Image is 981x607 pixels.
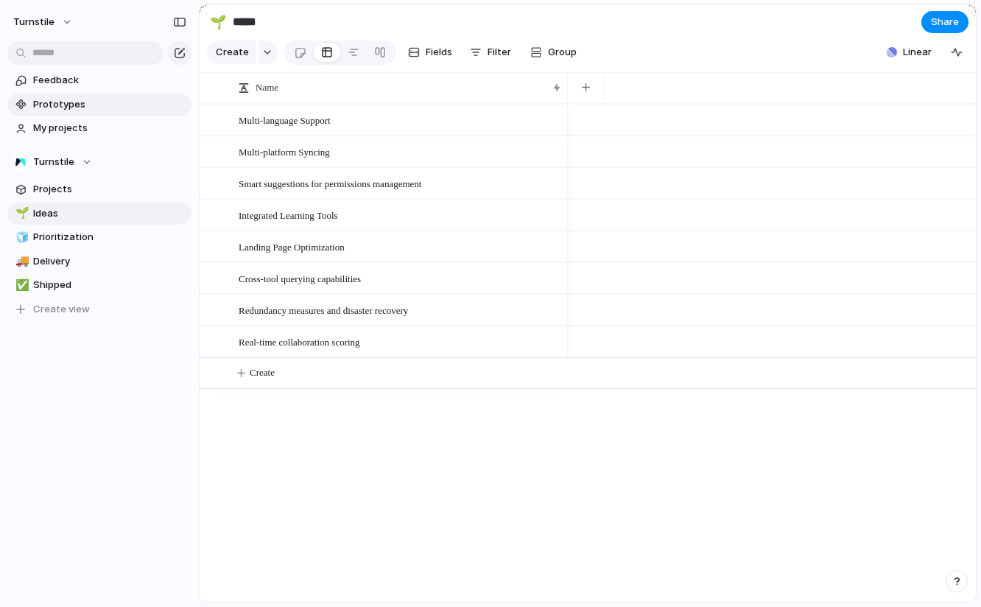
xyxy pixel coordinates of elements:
[239,270,361,287] span: Cross-tool querying capabilities
[15,229,26,246] div: 🧊
[33,121,186,136] span: My projects
[7,274,191,296] a: ✅Shipped
[13,206,28,221] button: 🌱
[7,10,80,34] button: Turnstile
[256,80,278,95] span: Name
[239,238,345,255] span: Landing Page Optimization
[206,10,230,34] button: 🌱
[33,206,186,221] span: Ideas
[13,230,28,245] button: 🧊
[33,278,186,292] span: Shipped
[239,301,408,318] span: Redundancy measures and disaster recovery
[426,45,452,60] span: Fields
[33,230,186,245] span: Prioritization
[15,277,26,294] div: ✅
[239,143,330,160] span: Multi-platform Syncing
[464,41,517,64] button: Filter
[210,12,226,32] div: 🌱
[7,298,191,320] button: Create view
[239,206,338,223] span: Integrated Learning Tools
[33,302,90,317] span: Create view
[239,333,360,350] span: Real-time collaboration scoring
[7,178,191,200] a: Projects
[7,151,191,173] button: Turnstile
[13,278,28,292] button: ✅
[402,41,458,64] button: Fields
[548,45,577,60] span: Group
[13,15,54,29] span: Turnstile
[903,45,932,60] span: Linear
[7,226,191,248] a: 🧊Prioritization
[15,253,26,270] div: 🚚
[33,254,186,269] span: Delivery
[7,69,191,91] a: Feedback
[488,45,511,60] span: Filter
[931,15,959,29] span: Share
[33,182,186,197] span: Projects
[921,11,968,33] button: Share
[15,205,26,222] div: 🌱
[207,41,256,64] button: Create
[7,250,191,273] a: 🚚Delivery
[13,254,28,269] button: 🚚
[250,365,275,380] span: Create
[33,97,186,112] span: Prototypes
[523,41,584,64] button: Group
[239,175,421,192] span: Smart suggestions for permissions management
[33,73,186,88] span: Feedback
[7,94,191,116] a: Prototypes
[7,203,191,225] a: 🌱Ideas
[239,111,331,128] span: Multi-language Support
[7,117,191,139] a: My projects
[33,155,74,169] span: Turnstile
[881,41,938,63] button: Linear
[216,45,249,60] span: Create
